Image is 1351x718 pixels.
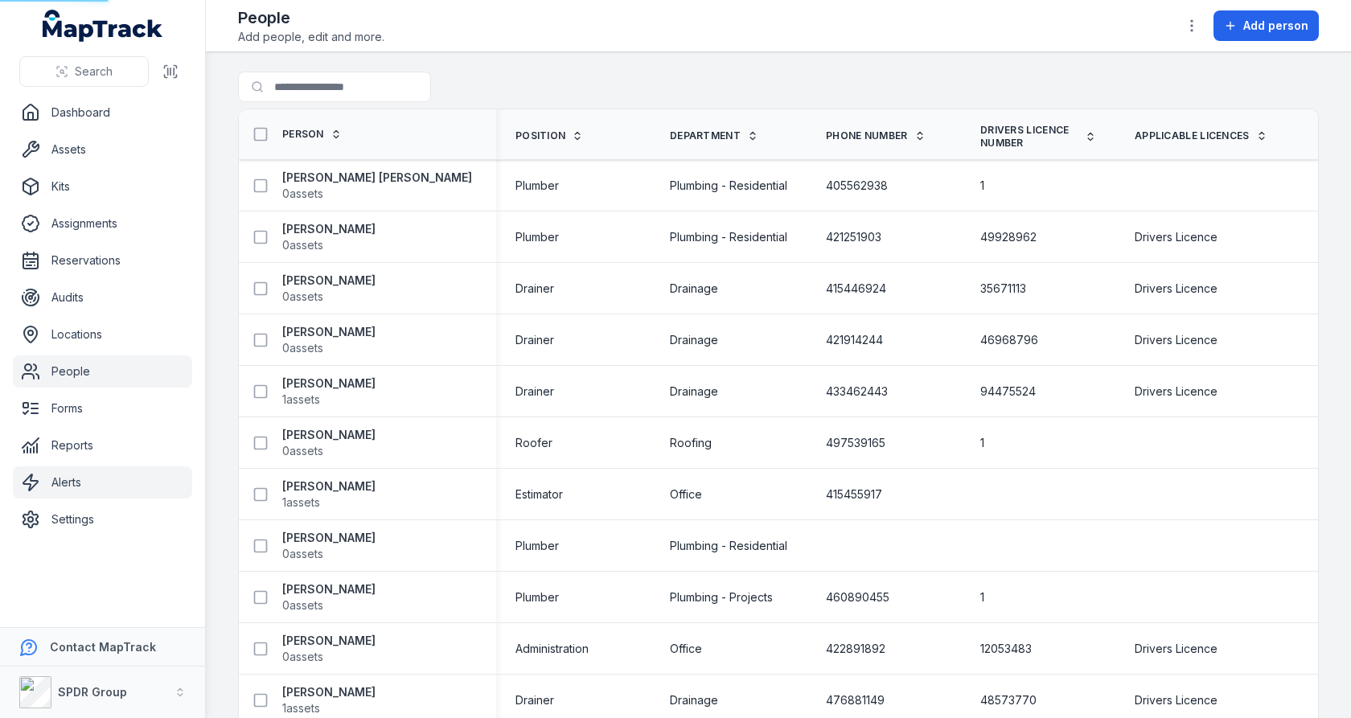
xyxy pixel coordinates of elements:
span: Drainer [515,384,554,400]
span: Plumbing - Residential [670,178,787,194]
span: 12053483 [980,641,1032,657]
span: Drivers Licence Number [980,124,1078,150]
a: [PERSON_NAME]0assets [282,581,376,613]
strong: [PERSON_NAME] [282,530,376,546]
a: Kits [13,170,192,203]
a: [PERSON_NAME] [PERSON_NAME]0assets [282,170,472,202]
span: 0 assets [282,340,323,356]
span: Position [515,129,565,142]
a: [PERSON_NAME]0assets [282,221,376,253]
span: Drainage [670,692,718,708]
span: 0 assets [282,443,323,459]
span: 422891892 [826,641,885,657]
strong: SPDR Group [58,685,127,699]
a: Assignments [13,207,192,240]
span: 94475524 [980,384,1036,400]
a: People [13,355,192,388]
span: 415446924 [826,281,886,297]
strong: [PERSON_NAME] [PERSON_NAME] [282,170,472,186]
span: Plumbing - Residential [670,538,787,554]
button: Search [19,56,149,87]
span: 0 assets [282,186,323,202]
span: 1 assets [282,700,320,716]
a: Settings [13,503,192,535]
span: Drainage [670,281,718,297]
span: Drainer [515,281,554,297]
a: [PERSON_NAME]0assets [282,427,376,459]
span: Plumber [515,229,559,245]
span: Drainage [670,332,718,348]
span: Plumber [515,178,559,194]
strong: [PERSON_NAME] [282,375,376,392]
a: [PERSON_NAME]1assets [282,684,376,716]
span: Search [75,64,113,80]
span: Office [670,641,702,657]
a: [PERSON_NAME]0assets [282,273,376,305]
span: 35671113 [980,281,1026,297]
strong: [PERSON_NAME] [282,478,376,494]
strong: Contact MapTrack [50,640,156,654]
span: 46968796 [980,332,1038,348]
strong: [PERSON_NAME] [282,221,376,237]
span: 0 assets [282,649,323,665]
a: Reservations [13,244,192,277]
span: Drainage [670,384,718,400]
span: Drivers Licence [1135,641,1218,657]
strong: [PERSON_NAME] [282,324,376,340]
span: Drainer [515,332,554,348]
a: [PERSON_NAME]1assets [282,478,376,511]
span: 49928962 [980,229,1037,245]
a: Phone Number [826,129,926,142]
a: [PERSON_NAME]0assets [282,530,376,562]
span: 1 [980,589,984,605]
span: 415455917 [826,486,882,503]
a: Reports [13,429,192,462]
a: Drivers Licence Number [980,124,1096,150]
a: [PERSON_NAME]0assets [282,633,376,665]
a: Applicable Licences [1135,129,1267,142]
span: Drainer [515,692,554,708]
a: [PERSON_NAME]0assets [282,324,376,356]
span: 48573770 [980,692,1037,708]
span: Add person [1243,18,1308,34]
span: Roofer [515,435,552,451]
span: Drivers Licence [1135,332,1218,348]
span: 421914244 [826,332,883,348]
span: Phone Number [826,129,908,142]
span: Add people, edit and more. [238,29,384,45]
span: 1 [980,178,984,194]
span: Department [670,129,741,142]
a: Alerts [13,466,192,498]
span: 476881149 [826,692,885,708]
span: Drivers Licence [1135,229,1218,245]
span: Administration [515,641,589,657]
strong: [PERSON_NAME] [282,581,376,597]
strong: [PERSON_NAME] [282,684,376,700]
span: 0 assets [282,289,323,305]
a: Forms [13,392,192,425]
a: Assets [13,133,192,166]
a: Locations [13,318,192,351]
span: 1 assets [282,392,320,408]
a: Dashboard [13,96,192,129]
span: Plumber [515,538,559,554]
h2: People [238,6,384,29]
span: 460890455 [826,589,889,605]
span: Estimator [515,486,563,503]
span: Applicable Licences [1135,129,1250,142]
span: 421251903 [826,229,881,245]
span: Plumbing - Projects [670,589,773,605]
span: Plumber [515,589,559,605]
span: 405562938 [826,178,888,194]
span: 0 assets [282,597,323,613]
span: Office [670,486,702,503]
a: [PERSON_NAME]1assets [282,375,376,408]
a: Audits [13,281,192,314]
span: Drivers Licence [1135,384,1218,400]
span: Drivers Licence [1135,692,1218,708]
span: 0 assets [282,546,323,562]
strong: [PERSON_NAME] [282,273,376,289]
span: Plumbing - Residential [670,229,787,245]
span: Roofing [670,435,712,451]
a: Person [282,128,342,141]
